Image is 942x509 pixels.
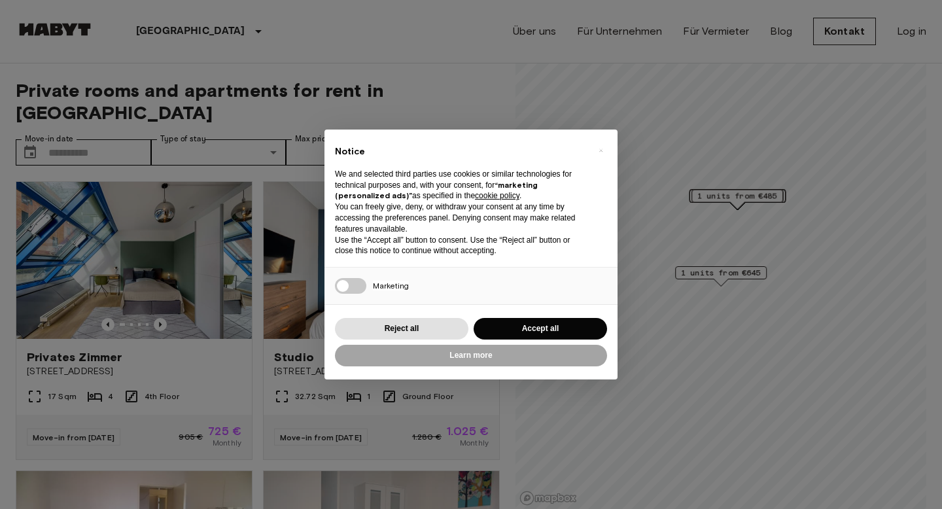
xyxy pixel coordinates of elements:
[475,191,519,200] a: cookie policy
[335,169,586,202] p: We and selected third parties use cookies or similar technologies for technical purposes and, wit...
[590,140,611,161] button: Close this notice
[335,345,607,366] button: Learn more
[335,145,586,158] h2: Notice
[373,281,409,290] span: Marketing
[335,202,586,234] p: You can freely give, deny, or withdraw your consent at any time by accessing the preferences pane...
[599,143,603,158] span: ×
[335,180,538,201] strong: “marketing (personalized ads)”
[335,235,586,257] p: Use the “Accept all” button to consent. Use the “Reject all” button or close this notice to conti...
[474,318,607,340] button: Accept all
[335,318,468,340] button: Reject all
